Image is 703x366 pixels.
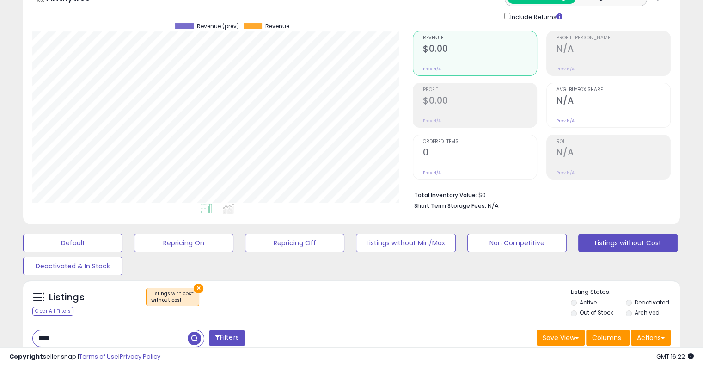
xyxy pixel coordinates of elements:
h2: $0.00 [423,43,537,56]
label: Active [580,298,597,306]
h2: N/A [556,95,670,108]
label: Archived [634,309,659,316]
span: Revenue [423,36,537,41]
span: Ordered Items [423,139,537,144]
div: Include Returns [497,11,574,22]
button: Repricing Off [245,234,344,252]
small: Prev: N/A [556,66,575,72]
p: Listing States: [571,288,680,297]
span: Listings with cost : [151,290,194,304]
button: × [194,284,203,293]
small: Prev: N/A [556,118,575,124]
h2: N/A [556,43,670,56]
label: Deactivated [634,298,669,306]
button: Non Competitive [467,234,567,252]
button: Default [23,234,122,252]
div: Clear All Filters [32,307,73,316]
small: Prev: N/A [423,66,441,72]
span: Revenue [265,23,289,30]
label: Out of Stock [580,309,613,316]
div: without cost [151,297,194,304]
span: Columns [592,333,621,342]
h2: N/A [556,147,670,160]
button: Filters [209,330,245,346]
span: Revenue (prev) [197,23,239,30]
span: Avg. Buybox Share [556,87,670,93]
b: Short Term Storage Fees: [414,202,486,210]
small: Prev: N/A [423,170,441,175]
span: ROI [556,139,670,144]
button: Listings without Cost [578,234,678,252]
h5: Listings [49,291,85,304]
span: Profit [423,87,537,93]
button: Save View [537,330,585,346]
button: Listings without Min/Max [356,234,455,252]
div: seller snap | | [9,353,160,361]
strong: Copyright [9,352,43,361]
span: 2025-09-12 16:22 GMT [656,352,694,361]
small: Prev: N/A [423,118,441,124]
a: Terms of Use [79,352,118,361]
button: Repricing On [134,234,233,252]
b: Total Inventory Value: [414,191,477,199]
button: Actions [631,330,671,346]
li: $0 [414,189,664,200]
a: Privacy Policy [120,352,160,361]
h2: 0 [423,147,537,160]
small: Prev: N/A [556,170,575,175]
span: Profit [PERSON_NAME] [556,36,670,41]
button: Deactivated & In Stock [23,257,122,275]
h2: $0.00 [423,95,537,108]
span: N/A [488,201,499,210]
button: Columns [586,330,630,346]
